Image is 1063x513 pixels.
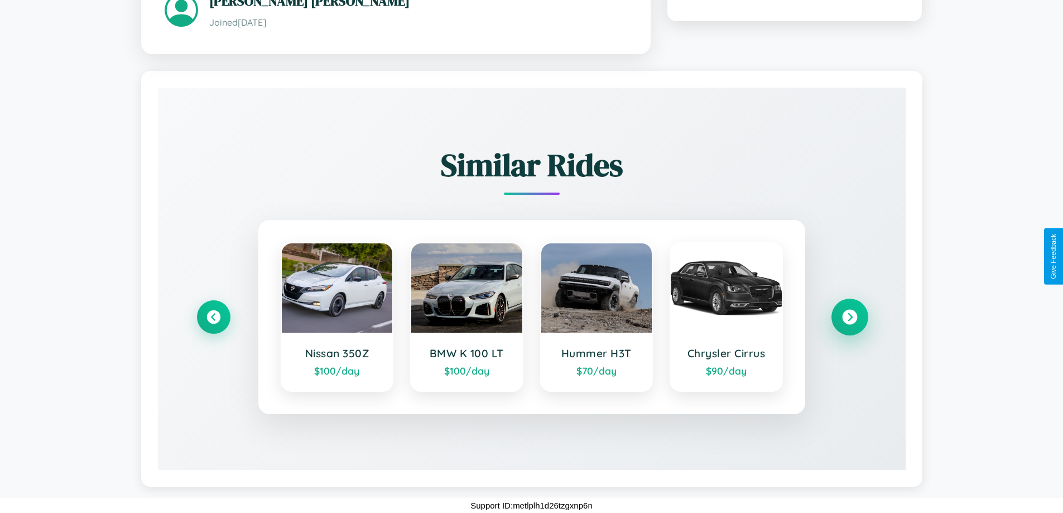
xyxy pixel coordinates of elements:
[422,347,511,360] h3: BMW K 100 LT
[1050,234,1057,279] div: Give Feedback
[682,347,771,360] h3: Chrysler Cirrus
[281,242,394,392] a: Nissan 350Z$100/day
[682,365,771,377] div: $ 90 /day
[470,498,592,513] p: Support ID: metlplh1d26tzgxnp6n
[670,242,783,392] a: Chrysler Cirrus$90/day
[552,365,641,377] div: $ 70 /day
[209,15,627,31] p: Joined [DATE]
[410,242,523,392] a: BMW K 100 LT$100/day
[293,347,382,360] h3: Nissan 350Z
[293,365,382,377] div: $ 100 /day
[422,365,511,377] div: $ 100 /day
[197,143,867,186] h2: Similar Rides
[552,347,641,360] h3: Hummer H3T
[540,242,653,392] a: Hummer H3T$70/day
